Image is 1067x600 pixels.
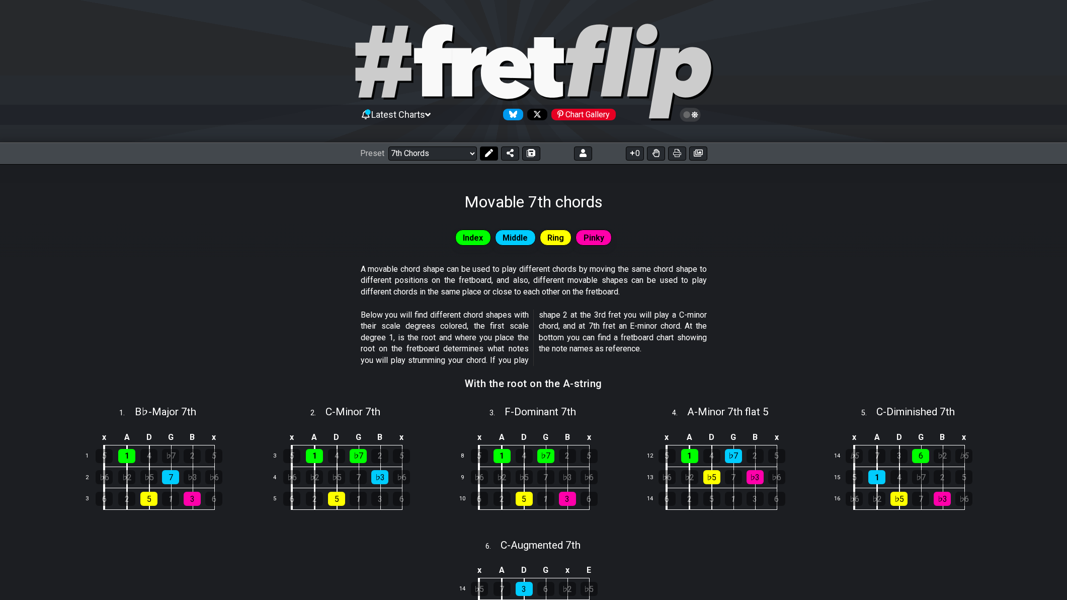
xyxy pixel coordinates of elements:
td: x [280,429,303,445]
div: 5 [96,449,113,463]
span: B♭ - Major 7th [135,406,196,418]
div: 7 [162,470,179,484]
button: 0 [626,146,644,161]
div: 5 [471,449,488,463]
span: C - Minor 7th [325,406,380,418]
td: G [535,562,556,578]
td: x [93,429,116,445]
span: 5 . [861,408,876,419]
td: 14 [830,445,854,467]
span: Toggle light / dark theme [685,110,696,119]
div: 2 [118,492,135,506]
div: ♭5 [955,449,972,463]
span: C - Augmented 7th [501,539,581,551]
td: 3 [267,445,291,467]
div: ♭7 [162,449,179,463]
div: ♭6 [659,470,676,484]
div: ♭3 [559,470,576,484]
td: 5 [267,488,291,510]
td: A [678,429,701,445]
div: ♭6 [96,470,113,484]
div: ♭2 [559,582,576,596]
div: ♭6 [581,470,598,484]
div: ♭3 [934,492,951,506]
div: 3 [747,492,764,506]
div: 7 [494,582,511,596]
div: ♭6 [205,470,222,484]
div: ♭6 [471,470,488,484]
span: Ring [547,231,564,245]
div: ♭5 [140,470,157,484]
span: A - Minor 7th flat 5 [687,406,769,418]
div: 3 [184,492,201,506]
td: G [722,429,744,445]
span: 4 . [672,408,687,419]
a: Follow #fretflip at Bluesky [499,109,523,120]
div: 7 [868,449,885,463]
div: 6 [537,582,554,596]
div: ♭2 [306,470,323,484]
div: 2 [934,470,951,484]
td: G [160,429,182,445]
select: Preset [388,146,477,161]
span: Pinky [584,231,604,245]
td: 8 [455,445,479,467]
td: x [953,429,975,445]
div: ♭6 [955,492,972,506]
div: 1 [494,449,511,463]
td: 13 [642,467,667,488]
div: ♭5 [328,470,345,484]
td: 3 [80,488,104,510]
div: ♭6 [768,470,785,484]
span: 1 . [119,408,134,419]
p: A movable chord shape can be used to play different chords by moving the same chord shape to diff... [361,264,707,297]
div: ♭2 [934,449,951,463]
span: Index [463,231,483,245]
h1: Movable 7th chords [464,192,603,211]
span: F - Dominant 7th [505,406,576,418]
div: 6 [471,492,488,506]
td: B [369,429,391,445]
td: B [932,429,953,445]
div: ♭5 [846,449,863,463]
button: Toggle Dexterity for all fretkits [647,146,665,161]
div: 6 [659,492,676,506]
td: G [535,429,556,445]
td: 16 [830,488,854,510]
span: Preset [360,148,384,158]
div: 1 [350,492,367,506]
div: 2 [306,492,323,506]
td: 14 [642,488,667,510]
td: x [655,429,679,445]
div: ♭2 [494,470,511,484]
div: 4 [328,449,345,463]
div: ♭3 [371,470,388,484]
td: 9 [455,467,479,488]
div: ♭2 [868,492,885,506]
button: Share Preset [501,146,519,161]
button: Save As (makes a copy) [522,146,540,161]
td: D [888,429,910,445]
div: ♭6 [283,470,300,484]
div: ♭6 [846,492,863,506]
td: x [391,429,413,445]
td: E [578,562,600,578]
td: D [701,429,723,445]
div: 7 [912,492,929,506]
span: C - Diminished 7th [876,406,955,418]
div: 3 [516,582,533,596]
div: ♭5 [581,582,598,596]
div: 5 [516,492,533,506]
td: x [468,429,491,445]
td: B [182,429,203,445]
div: 1 [118,449,135,463]
p: Below you will find different chord shapes with their scale degrees colored, the first scale degr... [361,310,707,366]
div: ♭3 [747,470,764,484]
div: 5 [846,470,863,484]
div: 6 [96,492,113,506]
div: 2 [184,449,201,463]
div: 5 [581,449,598,463]
div: ♭5 [516,470,533,484]
div: 7 [537,470,554,484]
div: 6 [283,492,300,506]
